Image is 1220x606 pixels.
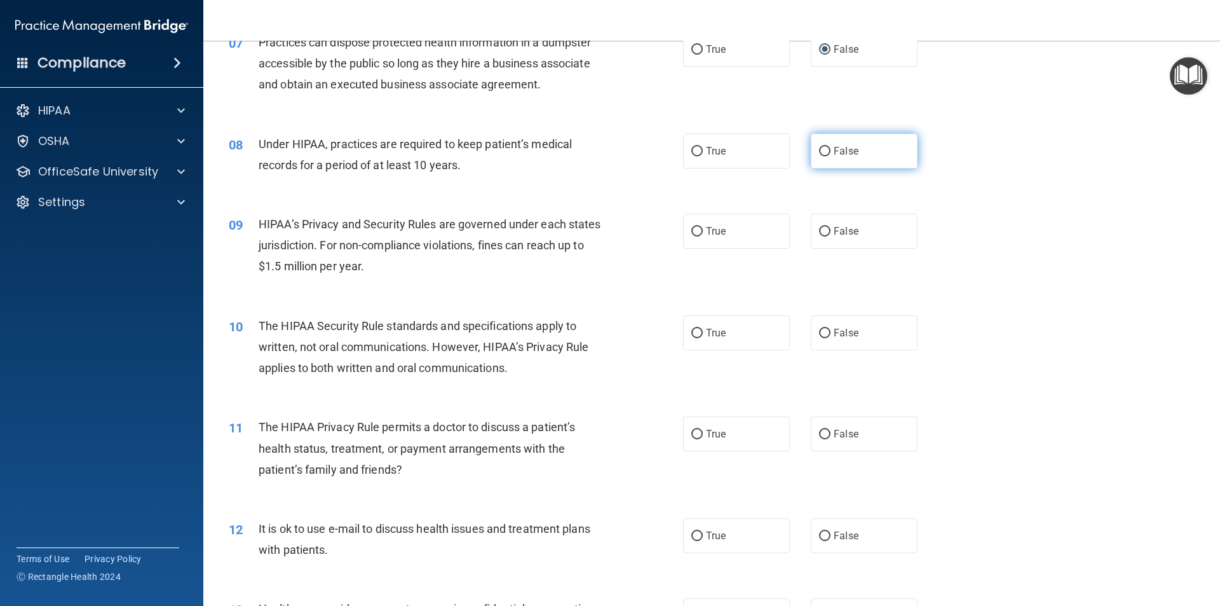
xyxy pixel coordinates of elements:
[15,134,185,149] a: OSHA
[229,217,243,233] span: 09
[691,45,703,55] input: True
[691,430,703,439] input: True
[37,54,126,72] h4: Compliance
[38,134,70,149] p: OSHA
[834,225,858,237] span: False
[834,145,858,157] span: False
[38,164,158,179] p: OfficeSafe University
[706,43,726,55] span: True
[834,428,858,440] span: False
[834,327,858,339] span: False
[819,147,830,156] input: False
[229,36,243,51] span: 07
[819,227,830,237] input: False
[691,147,703,156] input: True
[691,227,703,237] input: True
[1000,516,1205,567] iframe: Drift Widget Chat Controller
[819,430,830,439] input: False
[819,45,830,55] input: False
[259,137,572,172] span: Under HIPAA, practices are required to keep patient’s medical records for a period of at least 10...
[706,327,726,339] span: True
[706,530,726,542] span: True
[17,570,121,583] span: Ⓒ Rectangle Health 2024
[691,329,703,338] input: True
[819,532,830,541] input: False
[259,217,601,273] span: HIPAA’s Privacy and Security Rules are governed under each states jurisdiction. For non-complianc...
[15,103,185,118] a: HIPAA
[229,137,243,153] span: 08
[229,522,243,537] span: 12
[229,420,243,436] span: 11
[229,319,243,334] span: 10
[819,329,830,338] input: False
[706,145,726,157] span: True
[834,43,858,55] span: False
[691,532,703,541] input: True
[259,522,590,556] span: It is ok to use e-mail to discuss health issues and treatment plans with patients.
[259,36,591,91] span: Practices can dispose protected health information in a dumpster accessible by the public so long...
[834,530,858,542] span: False
[15,13,188,39] img: PMB logo
[15,164,185,179] a: OfficeSafe University
[1170,57,1207,95] button: Open Resource Center
[15,195,185,210] a: Settings
[706,428,726,440] span: True
[85,553,142,565] a: Privacy Policy
[38,195,85,210] p: Settings
[17,553,69,565] a: Terms of Use
[38,103,71,118] p: HIPAA
[706,225,726,237] span: True
[259,420,575,476] span: The HIPAA Privacy Rule permits a doctor to discuss a patient’s health status, treatment, or payme...
[259,319,588,375] span: The HIPAA Security Rule standards and specifications apply to written, not oral communications. H...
